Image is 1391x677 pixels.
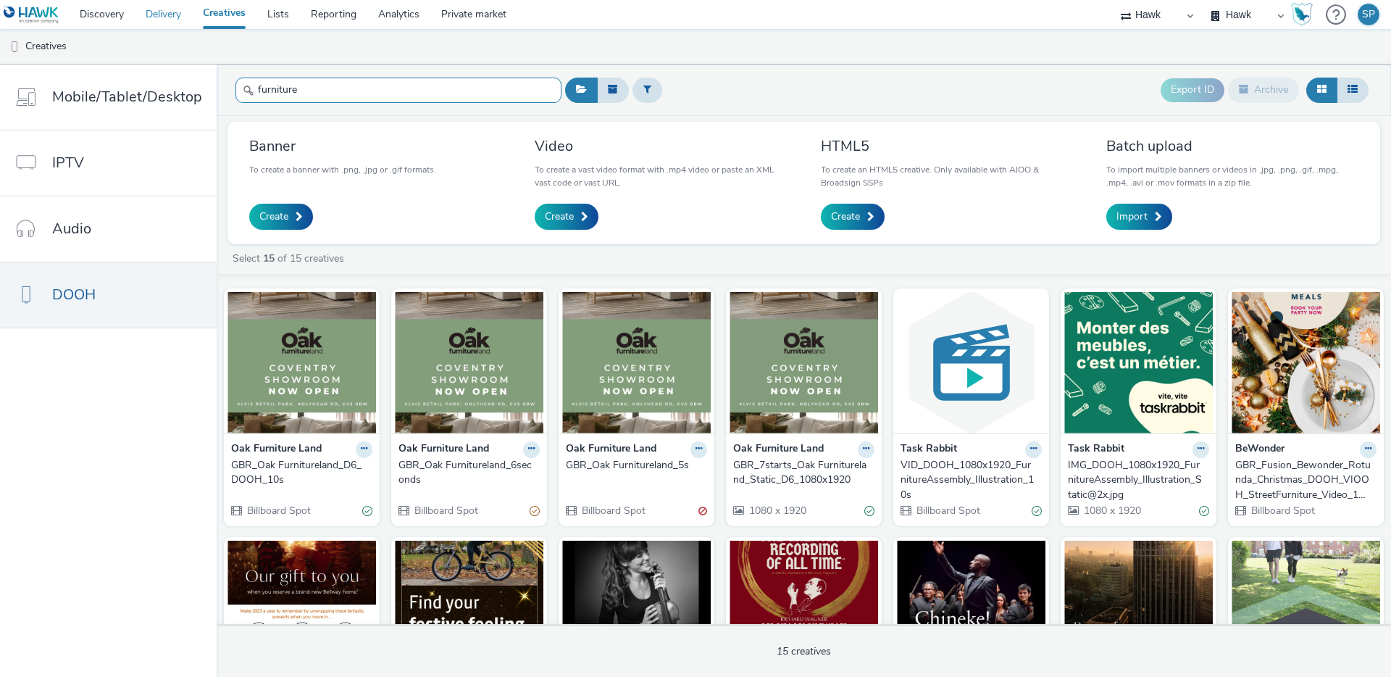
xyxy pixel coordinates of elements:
strong: Task Rabbit [1068,441,1124,458]
div: Valid [1199,504,1209,519]
a: GBR_Oak Furnitureland_6seconds [398,458,540,488]
input: Search... [235,78,561,103]
div: GBR_Fusion_Bewonder_Rotunda_Christmas_DOOH_VIOOH_StreetFurniture_Video_12s_D6_Nov2022 NEW [1235,458,1371,502]
span: DOOH [52,284,96,305]
div: Valid [1032,504,1042,519]
span: IPTV [52,152,84,173]
img: VID_DOOH_1080x1920_FurnitureAssembly_Illustration_10s visual [897,292,1045,433]
span: Billboard Spot [915,504,980,518]
a: GBR_Fusion_Bewonder_Rotunda_Christmas_DOOH_VIOOH_StreetFurniture_Video_12s_D6_Nov2022 NEW [1235,458,1377,502]
span: Create [831,209,860,224]
a: Hawk Academy [1291,3,1319,26]
a: VID_DOOH_1080x1920_FurnitureAssembly_Illustration_10s [901,458,1042,502]
h3: Video [535,136,787,156]
a: Create [249,204,313,230]
span: Create [545,209,574,224]
a: Create [535,204,598,230]
img: undefined Logo [4,6,59,24]
img: GBR_Fusion_Bewonder_Rotunda_Christmas_DOOH_VIOOH_StreetFurniture_Video_12s_D6_Nov2022 NEW visual [1232,292,1380,433]
div: Valid [864,504,874,519]
button: Grid [1306,78,1337,102]
a: Create [821,204,885,230]
a: IMG_DOOH_1080x1920_FurnitureAssembly_Illustration_Static@2x.jpg [1068,458,1209,502]
span: Import [1116,209,1148,224]
button: Archive [1228,78,1299,102]
h3: HTML5 [821,136,1073,156]
strong: Oak Furniture Land [733,441,824,458]
strong: 15 [263,252,275,265]
p: To create a vast video format with .mp4 video or paste an XML vast code or vast URL. [535,163,787,189]
img: GBR_7starts_Oak Furnitureland_Static_D6_1080x1920 visual [730,292,878,433]
div: IMG_DOOH_1080x1920_FurnitureAssembly_Illustration_Static@2x.jpg [1068,458,1203,502]
span: Billboard Spot [246,504,311,518]
img: GBR_Oak Furnitureland_D6_DOOH_10s visual [227,292,376,433]
div: Partially valid [530,504,540,519]
button: Export ID [1161,78,1224,101]
div: Valid [362,504,372,519]
img: dooh [7,40,22,54]
div: SP [1362,4,1375,25]
img: IMG_DOOH_1080x1920_FurnitureAssembly_Illustration_Static@2x.jpg visual [1064,292,1213,433]
h3: Banner [249,136,436,156]
p: To create an HTML5 creative. Only available with AIOO & Broadsign SSPs [821,163,1073,189]
img: Hawk Academy [1291,3,1313,26]
div: GBR_Oak Furnitureland_5s [566,458,701,473]
div: GBR_Oak Furnitureland_6seconds [398,458,534,488]
div: GBR_7starts_Oak Furnitureland_Static_D6_1080x1920 [733,458,869,488]
img: GBR_Oak Furnitureland_5s visual [562,292,711,433]
strong: Oak Furniture Land [231,441,322,458]
div: GBR_Oak Furnitureland_D6_DOOH_10s [231,458,367,488]
h3: Batch upload [1106,136,1358,156]
p: To create a banner with .png, .jpg or .gif formats. [249,163,436,176]
img: GBR_Oak Furnitureland_6seconds visual [395,292,543,433]
span: Create [259,209,288,224]
span: 1080 x 1920 [748,504,806,518]
div: VID_DOOH_1080x1920_FurnitureAssembly_Illustration_10s [901,458,1036,502]
span: 1080 x 1920 [1082,504,1141,518]
span: Billboard Spot [1250,504,1315,518]
span: Audio [52,218,91,239]
span: 15 creatives [777,644,831,658]
span: Mobile/Tablet/Desktop [52,86,202,107]
a: Import [1106,204,1172,230]
strong: Oak Furniture Land [398,441,489,458]
strong: Oak Furniture Land [566,441,656,458]
a: GBR_7starts_Oak Furnitureland_Static_D6_1080x1920 [733,458,874,488]
p: To import multiple banners or videos in .jpg, .png, .gif, .mpg, .mp4, .avi or .mov formats in a z... [1106,163,1358,189]
a: GBR_Oak Furnitureland_5s [566,458,707,473]
a: GBR_Oak Furnitureland_D6_DOOH_10s [231,458,372,488]
div: Invalid [698,504,707,519]
span: Billboard Spot [580,504,646,518]
a: Select of 15 creatives [231,252,350,265]
span: Billboard Spot [413,504,478,518]
button: Table [1337,78,1369,102]
strong: BeWonder [1235,441,1285,458]
strong: Task Rabbit [901,441,957,458]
